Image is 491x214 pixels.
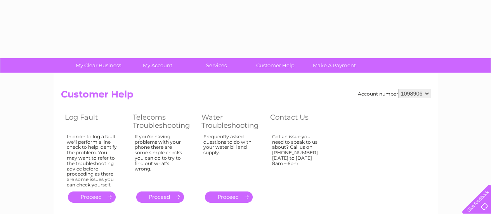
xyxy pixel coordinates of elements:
[129,111,198,132] th: Telecoms Troubleshooting
[203,134,255,184] div: Frequently asked questions to do with your water bill and supply.
[358,89,430,98] div: Account number
[61,89,430,104] h2: Customer Help
[68,191,116,203] a: .
[243,58,307,73] a: Customer Help
[135,134,186,184] div: If you're having problems with your phone there are some simple checks you can do to try to find ...
[205,191,253,203] a: .
[266,111,334,132] th: Contact Us
[302,58,366,73] a: Make A Payment
[61,111,129,132] th: Log Fault
[198,111,266,132] th: Water Troubleshooting
[272,134,323,184] div: Got an issue you need to speak to us about? Call us on [PHONE_NUMBER] [DATE] to [DATE] 8am – 6pm.
[184,58,248,73] a: Services
[136,191,184,203] a: .
[66,58,130,73] a: My Clear Business
[125,58,189,73] a: My Account
[67,134,117,188] div: In order to log a fault we'll perform a line check to help identify the problem. You may want to ...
